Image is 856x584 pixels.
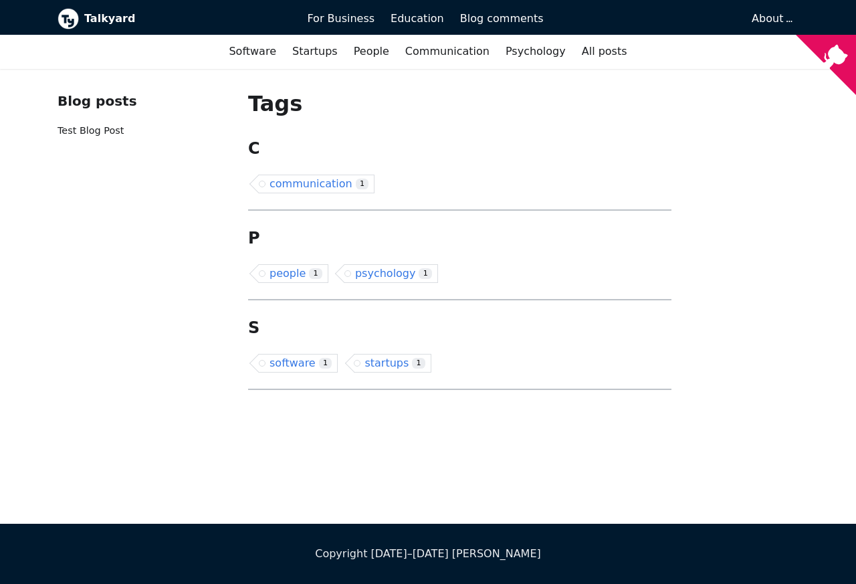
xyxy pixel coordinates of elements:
[574,40,635,63] a: All posts
[354,354,431,373] a: startups1
[452,7,552,30] a: Blog comments
[84,10,288,27] b: Talkyard
[259,175,374,193] a: communication1
[284,40,346,63] a: Startups
[319,358,332,369] span: 1
[221,40,284,63] a: Software
[58,545,798,563] div: Copyright [DATE]–[DATE] [PERSON_NAME]
[356,179,369,190] span: 1
[259,354,338,373] a: software1
[419,268,432,280] span: 1
[309,268,322,280] span: 1
[58,90,227,112] div: Blog posts
[248,138,671,159] h2: C
[346,40,397,63] a: People
[248,90,671,117] h1: Tags
[259,264,328,283] a: people1
[752,12,790,25] a: About
[460,12,544,25] span: Blog comments
[58,8,79,29] img: Talkyard logo
[299,7,383,30] a: For Business
[498,40,574,63] a: Psychology
[307,12,374,25] span: For Business
[391,12,444,25] span: Education
[412,358,425,369] span: 1
[383,7,452,30] a: Education
[58,125,124,136] a: Test Blog Post
[248,318,671,338] h2: S
[248,228,671,248] h2: P
[344,264,438,283] a: psychology1
[397,40,498,63] a: Communication
[58,8,288,29] a: Talkyard logoTalkyard
[58,90,227,150] nav: Blog recent posts navigation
